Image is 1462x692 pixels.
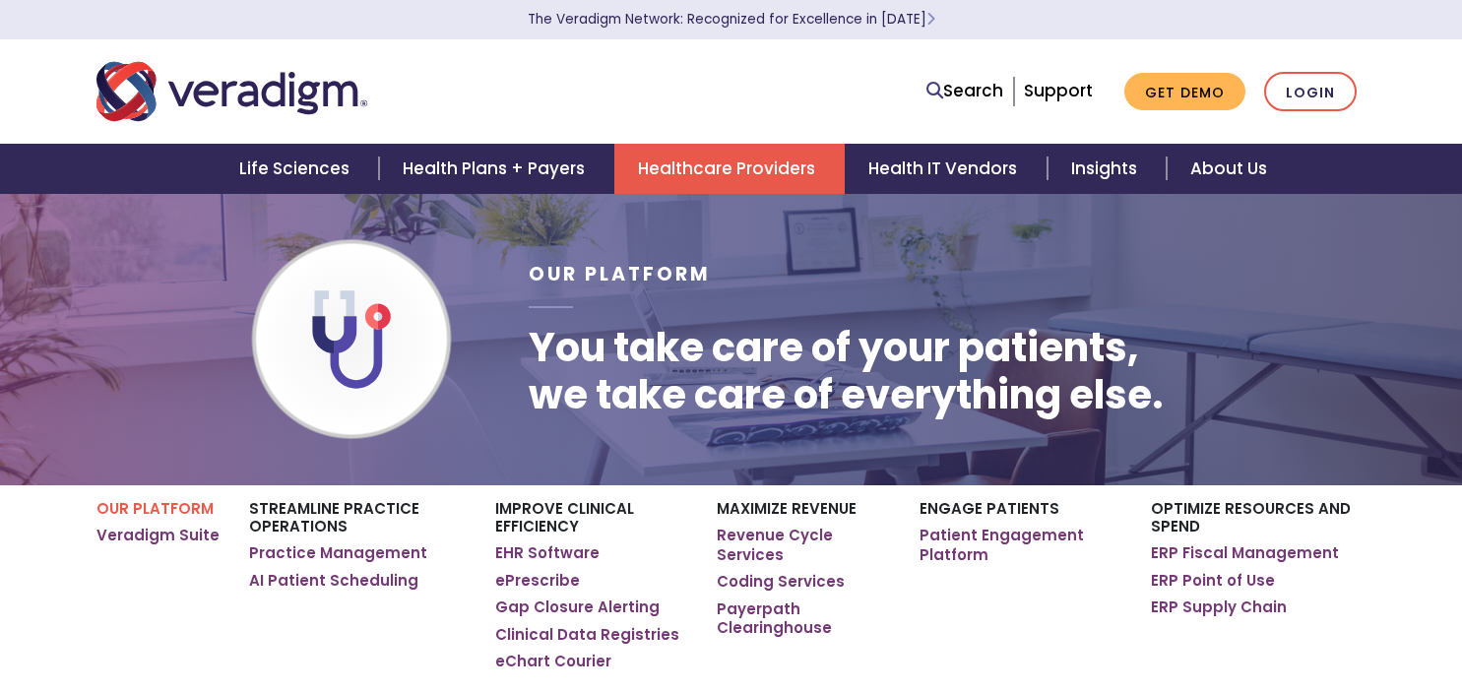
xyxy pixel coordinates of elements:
[845,144,1047,194] a: Health IT Vendors
[379,144,614,194] a: Health Plans + Payers
[926,78,1003,104] a: Search
[1151,598,1287,617] a: ERP Supply Chain
[1151,571,1275,591] a: ERP Point of Use
[717,526,889,564] a: Revenue Cycle Services
[1167,144,1291,194] a: About Us
[495,571,580,591] a: ePrescribe
[1124,73,1245,111] a: Get Demo
[249,543,427,563] a: Practice Management
[216,144,379,194] a: Life Sciences
[920,526,1121,564] a: Patient Engagement Platform
[1151,543,1339,563] a: ERP Fiscal Management
[96,526,220,545] a: Veradigm Suite
[495,543,600,563] a: EHR Software
[96,59,367,124] img: Veradigm logo
[1048,144,1167,194] a: Insights
[528,10,935,29] a: The Veradigm Network: Recognized for Excellence in [DATE]Learn More
[495,652,611,671] a: eChart Courier
[495,625,679,645] a: Clinical Data Registries
[717,599,889,638] a: Payerpath Clearinghouse
[1024,79,1093,102] a: Support
[495,598,660,617] a: Gap Closure Alerting
[614,144,845,194] a: Healthcare Providers
[529,261,711,287] span: Our Platform
[1264,72,1357,112] a: Login
[926,10,935,29] span: Learn More
[529,324,1164,418] h1: You take care of your patients, we take care of everything else.
[717,572,845,592] a: Coding Services
[249,571,418,591] a: AI Patient Scheduling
